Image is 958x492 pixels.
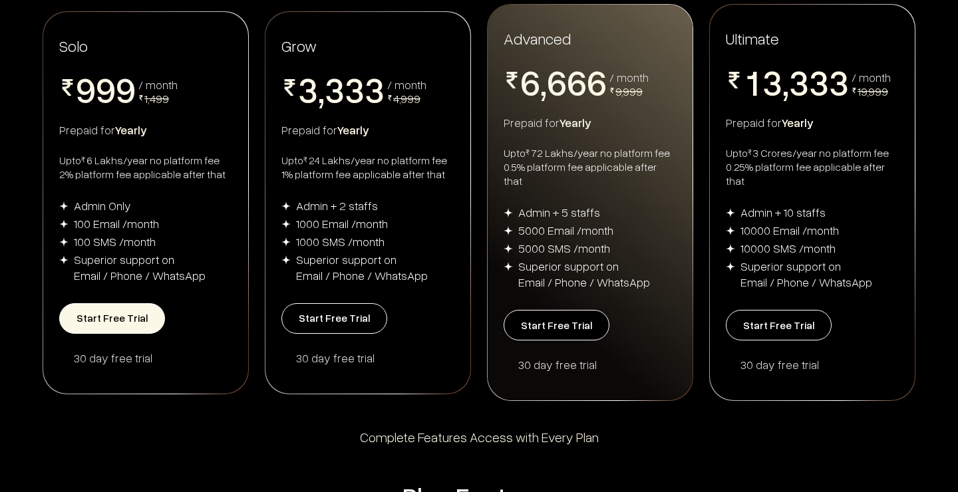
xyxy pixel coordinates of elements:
[547,64,567,100] span: 6
[144,91,169,106] span: 1,499
[520,100,540,136] span: 7
[504,226,513,235] img: img
[726,72,742,88] img: pricing-rupee
[59,219,69,229] img: img
[742,100,762,136] span: 2
[281,79,298,96] img: pricing-rupee
[296,350,454,366] div: 30 day free trial
[59,255,69,265] img: img
[726,146,899,188] div: Upto 3 Crores/year no platform fee 0.25% platform fee applicable after that
[337,122,369,137] span: Yearly
[762,64,782,100] span: 3
[518,240,610,256] div: 5000 SMS /month
[76,71,96,107] span: 9
[296,233,385,249] div: 1000 SMS /month
[281,154,454,182] div: Upto 24 Lakhs/year no platform fee 1% platform fee applicable after that
[740,240,836,256] div: 10000 SMS /month
[504,146,677,188] div: Upto 72 Lakhs/year no platform fee 0.5% platform fee applicable after that
[281,36,317,55] span: Grow
[518,356,677,372] div: 30 day free trial
[852,88,857,93] img: pricing-rupee
[345,107,365,143] span: 4
[809,64,829,100] span: 3
[726,244,735,253] img: img
[782,115,814,130] span: Yearly
[59,122,232,138] div: Prepaid for
[587,100,607,136] span: 7
[96,71,116,107] span: 9
[504,28,571,49] span: Advanced
[740,204,826,220] div: Admin + 10 staffs
[540,64,547,104] span: ,
[742,64,762,100] span: 1
[387,78,426,90] div: / month
[504,114,677,130] div: Prepaid for
[74,215,159,231] div: 100 Email /month
[504,262,513,271] img: img
[829,64,849,100] span: 3
[298,107,318,143] span: 4
[116,71,136,107] span: 9
[296,197,378,213] div: Admin + 2 staffs
[609,71,649,83] div: / month
[74,233,156,249] div: 100 SMS /month
[59,79,76,96] img: pricing-rupee
[59,36,88,55] span: Solo
[829,100,849,136] span: 4
[281,122,454,138] div: Prepaid for
[74,251,206,283] div: Superior support on Email / Phone / WhatsApp
[726,310,832,340] button: Start Free Trial
[726,262,735,271] img: img
[281,219,291,229] img: img
[852,71,891,83] div: / month
[762,100,782,136] span: 4
[789,64,809,100] span: 3
[504,72,520,88] img: pricing-rupee
[809,100,829,136] span: 4
[504,310,609,340] button: Start Free Trial
[296,251,428,283] div: Superior support on Email / Phone / WhatsApp
[59,201,69,211] img: img
[587,64,607,100] span: 6
[518,204,600,220] div: Admin + 5 staffs
[858,84,888,98] span: 19,999
[609,88,615,93] img: pricing-rupee
[393,91,420,106] span: 4,999
[115,122,147,137] span: Yearly
[615,84,643,98] span: 9,999
[81,154,85,164] sup: ₹
[365,107,385,143] span: 4
[726,28,779,49] span: Ultimate
[281,237,291,247] img: img
[740,356,899,372] div: 30 day free trial
[325,107,345,143] span: 4
[318,71,325,111] span: ,
[518,258,650,290] div: Superior support on Email / Phone / WhatsApp
[567,100,587,136] span: 7
[518,222,613,238] div: 5000 Email /month
[520,64,540,100] span: 6
[59,237,69,247] img: img
[726,114,899,130] div: Prepaid for
[281,303,387,334] button: Start Free Trial
[74,350,232,366] div: 30 day free trial
[559,115,591,130] span: Yearly
[365,71,385,107] span: 3
[726,226,735,235] img: img
[59,303,165,334] button: Start Free Trial
[138,78,178,90] div: / month
[740,258,872,290] div: Superior support on Email / Phone / WhatsApp
[740,222,839,238] div: 10000 Email /month
[303,154,307,164] sup: ₹
[345,71,365,107] span: 3
[748,147,752,157] sup: ₹
[726,208,735,217] img: img
[504,208,513,217] img: img
[298,71,318,107] span: 3
[547,100,567,136] span: 7
[281,201,291,211] img: img
[526,147,530,157] sup: ₹
[74,197,131,213] div: Admin Only
[387,95,393,100] img: pricing-rupee
[296,215,388,231] div: 1000 Email /month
